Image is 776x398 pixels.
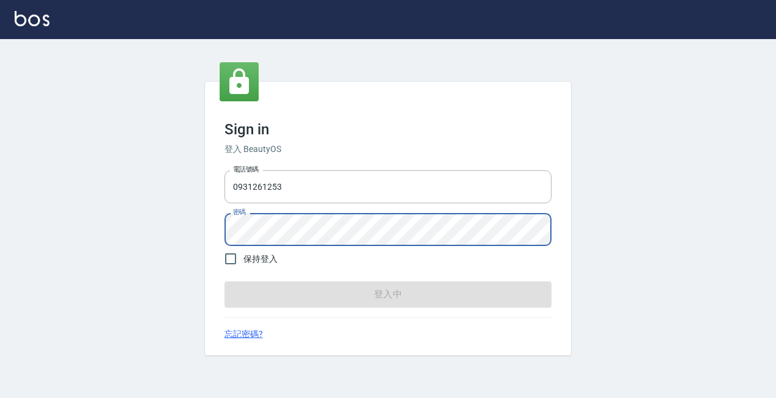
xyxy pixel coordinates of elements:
[225,121,551,138] h3: Sign in
[233,165,259,174] label: 電話號碼
[225,328,263,341] a: 忘記密碼?
[243,253,278,266] span: 保持登入
[15,11,49,26] img: Logo
[225,143,551,156] h6: 登入 BeautyOS
[233,208,246,217] label: 密碼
